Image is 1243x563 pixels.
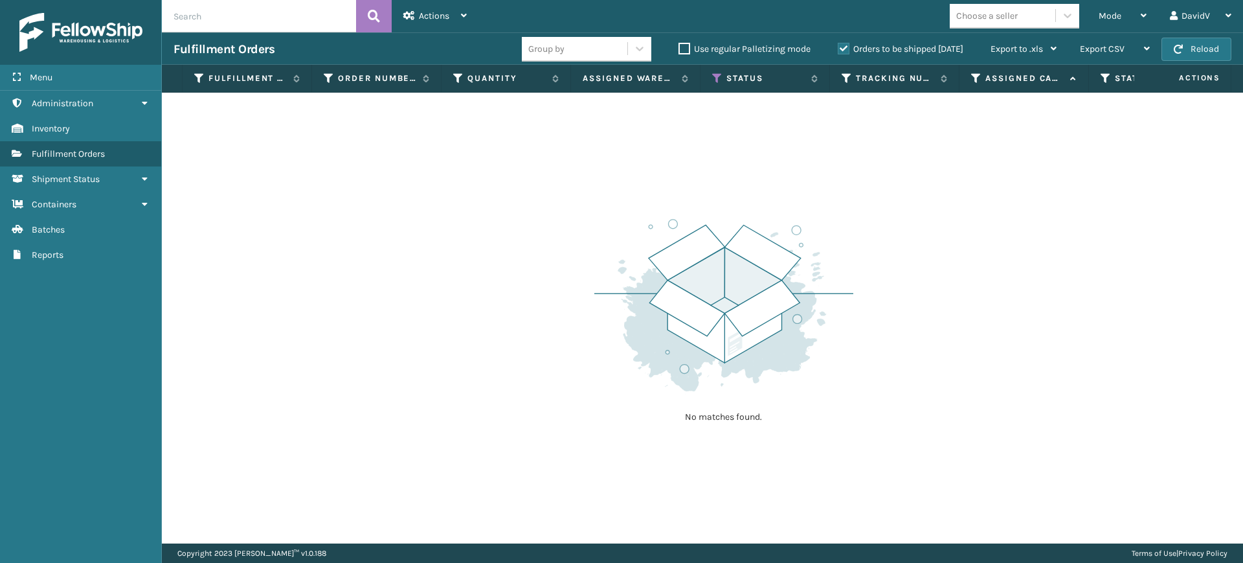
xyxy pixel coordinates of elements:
span: Containers [32,199,76,210]
span: Menu [30,72,52,83]
div: Choose a seller [956,9,1018,23]
label: Quantity [467,73,546,84]
span: Inventory [32,123,70,134]
label: Order Number [338,73,416,84]
label: Use regular Palletizing mode [678,43,811,54]
span: Actions [1138,67,1228,89]
span: Actions [419,10,449,21]
label: Tracking Number [856,73,934,84]
h3: Fulfillment Orders [174,41,274,57]
label: State [1115,73,1193,84]
label: Assigned Warehouse [583,73,675,84]
span: Shipment Status [32,174,100,185]
div: | [1132,544,1227,563]
a: Terms of Use [1132,549,1176,558]
p: Copyright 2023 [PERSON_NAME]™ v 1.0.188 [177,544,326,563]
img: logo [19,13,142,52]
span: Administration [32,98,93,109]
span: Export to .xls [991,43,1043,54]
label: Fulfillment Order Id [208,73,287,84]
span: Fulfillment Orders [32,148,105,159]
div: Group by [528,42,565,56]
label: Status [726,73,805,84]
span: Reports [32,249,63,260]
span: Mode [1099,10,1121,21]
span: Export CSV [1080,43,1125,54]
button: Reload [1161,38,1231,61]
label: Orders to be shipped [DATE] [838,43,963,54]
label: Assigned Carrier Service [985,73,1064,84]
span: Batches [32,224,65,235]
a: Privacy Policy [1178,549,1227,558]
